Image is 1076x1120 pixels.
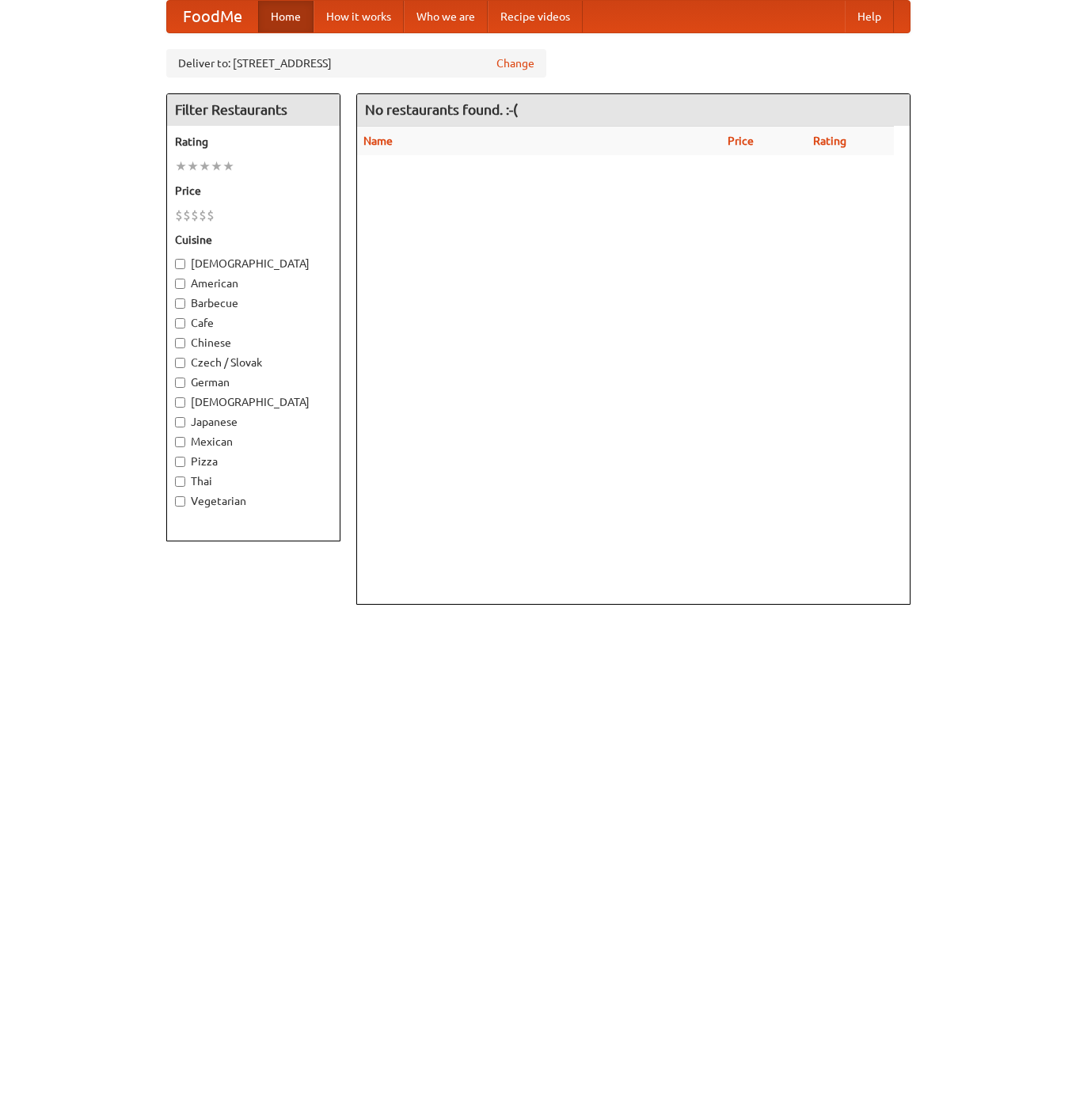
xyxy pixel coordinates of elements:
[488,1,583,32] a: Recipe videos
[175,437,185,447] input: Mexican
[175,457,185,467] input: Pizza
[175,355,332,370] label: Czech / Slovak
[175,298,185,309] input: Barbecue
[175,315,332,331] label: Cafe
[175,397,185,408] input: [DEMOGRAPHIC_DATA]
[365,102,518,117] ng-pluralize: No restaurants found. :-(
[404,1,488,32] a: Who we are
[175,374,332,390] label: German
[845,1,894,32] a: Help
[199,207,207,224] li: $
[813,135,846,147] a: Rating
[175,275,332,291] label: American
[175,183,332,199] h5: Price
[166,49,546,78] div: Deliver to: [STREET_ADDRESS]
[175,207,183,224] li: $
[175,476,185,487] input: Thai
[728,135,754,147] a: Price
[175,318,185,328] input: Cafe
[175,279,185,289] input: American
[175,414,332,430] label: Japanese
[183,207,191,224] li: $
[175,473,332,489] label: Thai
[187,158,199,175] li: ★
[175,378,185,388] input: German
[191,207,199,224] li: $
[175,434,332,450] label: Mexican
[175,358,185,368] input: Czech / Slovak
[175,496,185,507] input: Vegetarian
[199,158,211,175] li: ★
[175,335,332,351] label: Chinese
[175,259,185,269] input: [DEMOGRAPHIC_DATA]
[175,256,332,271] label: [DEMOGRAPHIC_DATA]
[222,158,234,175] li: ★
[314,1,404,32] a: How it works
[167,94,340,126] h4: Filter Restaurants
[167,1,258,32] a: FoodMe
[175,493,332,509] label: Vegetarian
[207,207,215,224] li: $
[175,417,185,427] input: Japanese
[496,55,534,71] a: Change
[258,1,314,32] a: Home
[175,158,187,175] li: ★
[211,158,222,175] li: ★
[175,338,185,348] input: Chinese
[175,134,332,150] h5: Rating
[175,454,332,469] label: Pizza
[363,135,393,147] a: Name
[175,295,332,311] label: Barbecue
[175,232,332,248] h5: Cuisine
[175,394,332,410] label: [DEMOGRAPHIC_DATA]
